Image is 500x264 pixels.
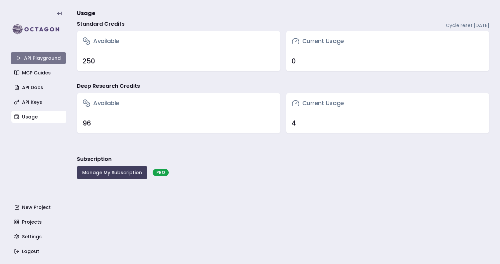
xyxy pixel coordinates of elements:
a: API Keys [11,96,67,108]
a: Projects [11,216,67,228]
button: Manage My Subscription [77,166,147,179]
div: 0 [292,56,484,66]
span: Cycle reset: [DATE] [446,22,489,29]
h3: Current Usage [292,98,344,108]
a: API Playground [11,52,66,64]
a: API Docs [11,81,67,93]
a: Usage [11,111,67,123]
h3: Available [82,98,119,108]
a: New Project [11,201,67,213]
div: 250 [82,56,275,66]
h4: Deep Research Credits [77,82,140,90]
div: PRO [153,169,169,176]
div: 96 [82,118,275,128]
img: logo-rect-yK7x_WSZ.svg [11,23,66,36]
span: Usage [77,9,95,17]
a: Settings [11,231,67,243]
div: 4 [292,118,484,128]
a: MCP Guides [11,67,67,79]
h3: Available [82,36,119,46]
h3: Subscription [77,155,112,163]
h4: Standard Credits [77,20,125,28]
h3: Current Usage [292,36,344,46]
a: Logout [11,245,67,257]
